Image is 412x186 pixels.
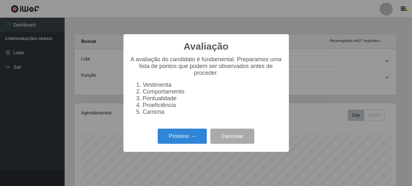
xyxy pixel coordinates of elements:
[143,82,282,88] li: Vestimenta
[210,129,254,144] button: Cancelar
[143,102,282,109] li: Proeficiência
[143,109,282,115] li: Carisma
[143,88,282,95] li: Comportamento
[158,129,207,144] button: Próximo →
[130,56,282,76] p: A avaliação do candidato é fundamental. Preparamos uma lista de pontos que podem ser observados a...
[143,95,282,102] li: Pontualidade
[184,41,228,52] h2: Avaliação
